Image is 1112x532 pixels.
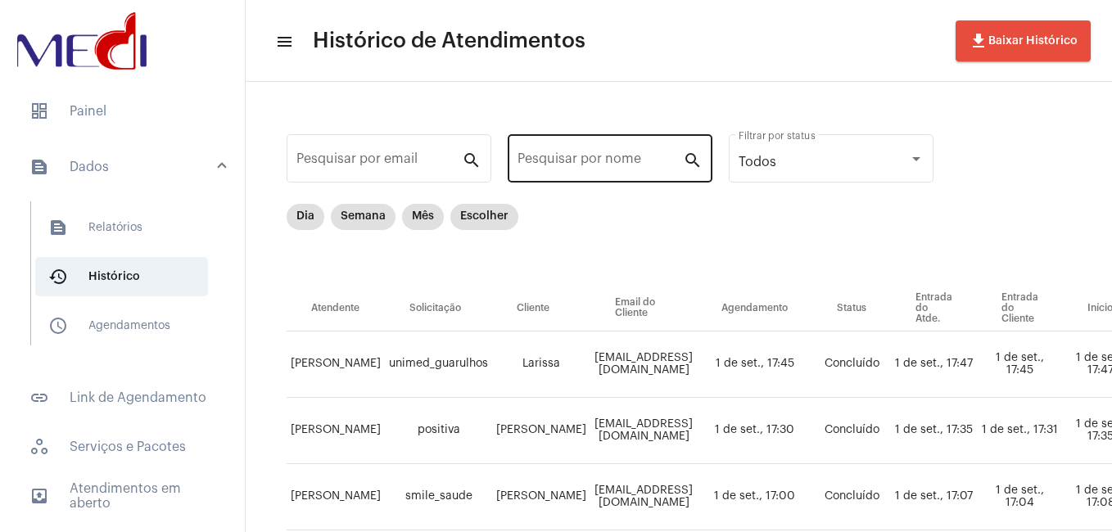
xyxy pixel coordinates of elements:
[29,437,49,457] span: sidenav icon
[969,35,1078,47] span: Baixar Histórico
[10,141,245,193] mat-expansion-panel-header: sidenav iconDados
[10,193,245,368] div: sidenav iconDados
[287,204,324,230] mat-chip: Dia
[287,331,385,398] td: [PERSON_NAME]
[590,398,697,464] td: [EMAIL_ADDRESS][DOMAIN_NAME]
[697,464,812,530] td: 1 de set., 17:00
[812,398,891,464] td: Concluído
[590,286,697,331] th: Email do Cliente
[697,331,812,398] td: 1 de set., 17:45
[287,286,385,331] th: Atendente
[296,155,462,169] input: Pesquisar por email
[35,257,208,296] span: Histórico
[977,398,1063,464] td: 1 de set., 17:31
[16,92,228,131] span: Painel
[450,204,518,230] mat-chip: Escolher
[29,486,49,506] mat-icon: sidenav icon
[48,267,68,286] mat-icon: sidenav icon
[287,464,385,530] td: [PERSON_NAME]
[492,331,590,398] td: Larissa
[739,156,776,169] span: Todos
[48,316,68,336] mat-icon: sidenav icon
[492,398,590,464] td: [PERSON_NAME]
[969,31,988,51] mat-icon: file_download
[492,286,590,331] th: Cliente
[16,476,228,516] span: Atendimentos em aberto
[48,218,68,237] mat-icon: sidenav icon
[891,398,977,464] td: 1 de set., 17:35
[402,204,444,230] mat-chip: Mês
[590,331,697,398] td: [EMAIL_ADDRESS][DOMAIN_NAME]
[13,8,151,74] img: d3a1b5fa-500b-b90f-5a1c-719c20e9830b.png
[287,398,385,464] td: [PERSON_NAME]
[891,286,977,331] th: Entrada do Atde.
[16,427,228,467] span: Serviços e Pacotes
[331,204,396,230] mat-chip: Semana
[977,286,1063,331] th: Entrada do Cliente
[697,398,812,464] td: 1 de set., 17:30
[891,464,977,530] td: 1 de set., 17:07
[462,150,481,169] mat-icon: search
[518,155,683,169] input: Pesquisar por nome
[16,378,228,417] span: Link de Agendamento
[29,388,49,408] mat-icon: sidenav icon
[385,286,492,331] th: Solicitação
[405,490,472,502] span: smile_saude
[977,464,1063,530] td: 1 de set., 17:04
[29,101,49,121] span: sidenav icon
[812,331,891,398] td: Concluído
[812,286,891,331] th: Status
[891,331,977,398] td: 1 de set., 17:47
[492,464,590,530] td: [PERSON_NAME]
[35,208,208,247] span: Relatórios
[313,28,585,54] span: Histórico de Atendimentos
[812,464,891,530] td: Concluído
[389,358,488,369] span: unimed_guarulhos
[683,150,703,169] mat-icon: search
[418,424,460,435] span: positiva
[35,306,208,345] span: Agendamentos
[275,32,292,52] mat-icon: sidenav icon
[590,464,697,530] td: [EMAIL_ADDRESS][DOMAIN_NAME]
[977,331,1063,398] td: 1 de set., 17:45
[697,286,812,331] th: Agendamento
[29,157,219,177] mat-panel-title: Dados
[29,157,49,177] mat-icon: sidenav icon
[956,20,1091,61] button: Baixar Histórico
